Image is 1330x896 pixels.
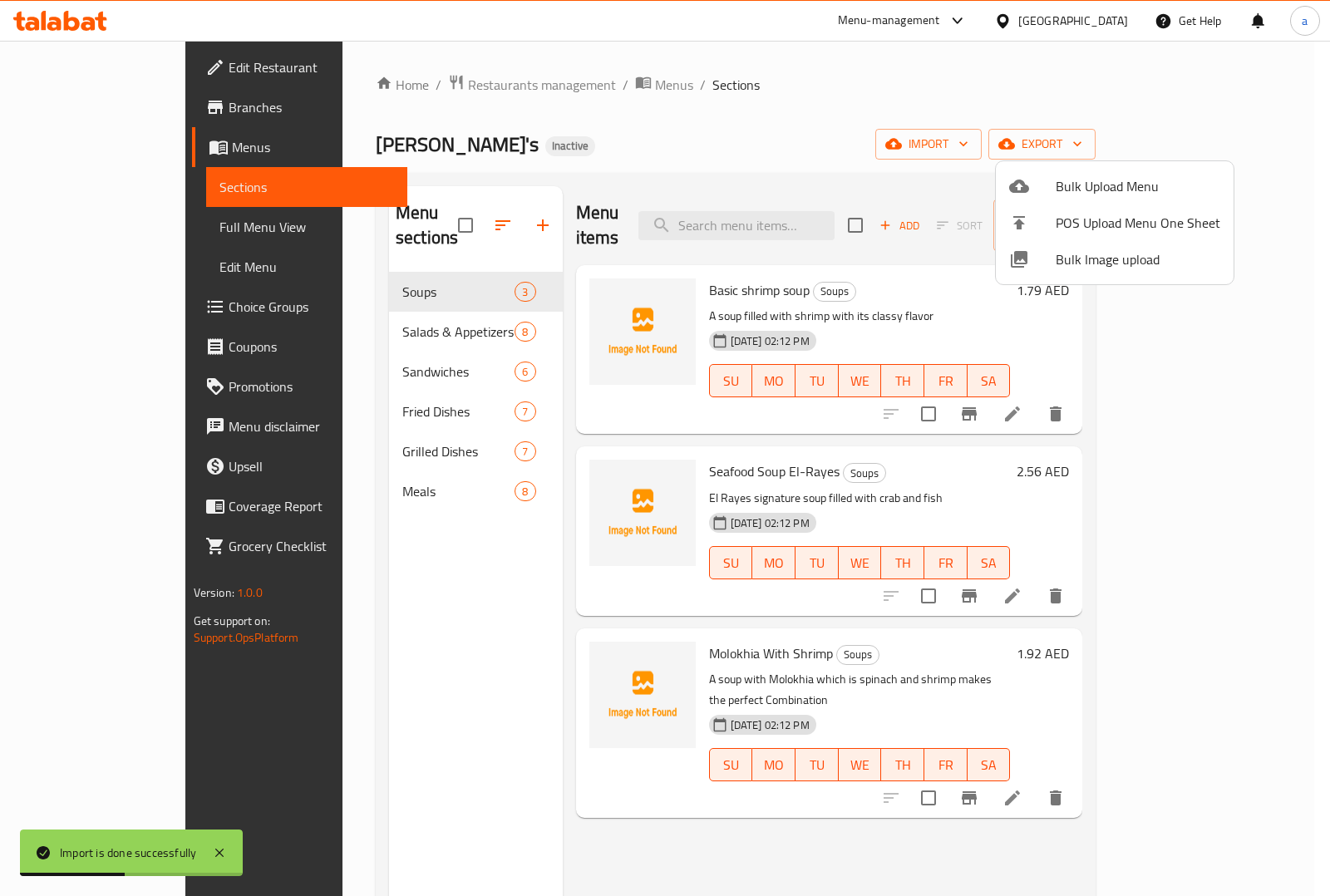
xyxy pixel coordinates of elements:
span: POS Upload Menu One Sheet [1056,213,1220,233]
span: Bulk Image upload [1056,249,1220,269]
li: Upload bulk menu [996,168,1234,204]
li: POS Upload Menu One Sheet [996,204,1234,241]
span: Bulk Upload Menu [1056,176,1220,196]
div: Import is done successfully [60,844,196,862]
